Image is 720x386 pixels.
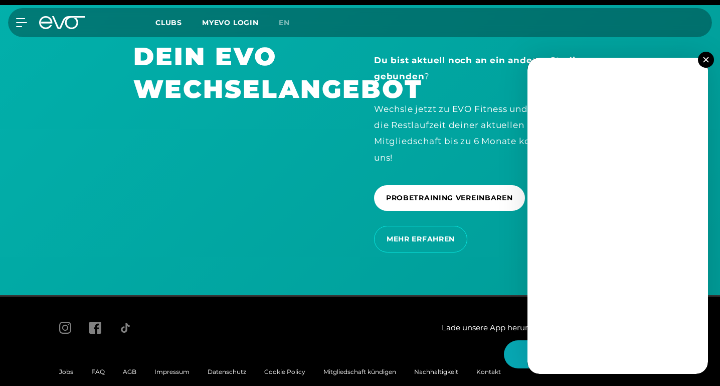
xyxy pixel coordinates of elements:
span: Clubs [155,18,182,27]
a: AGB [123,368,136,375]
a: en [279,17,302,29]
span: MEHR ERFAHREN [387,234,455,244]
div: ? Wechsle jetzt zu EVO Fitness und trainiere für die Restlaufzeit deiner aktuellen Mitgliedschaft... [374,52,587,166]
a: Nachhaltigkeit [414,368,458,375]
a: FAQ [91,368,105,375]
span: PROBETRAINING VEREINBAREN [386,193,513,203]
img: close.svg [703,57,708,62]
button: Hallo Athlet! Was möchtest du tun? [504,340,700,368]
a: Jobs [59,368,73,375]
a: MEHR ERFAHREN [374,218,471,260]
a: Cookie Policy [264,368,305,375]
span: Lade unsere App herunter [442,322,541,334]
h1: DEIN EVO WECHSELANGEBOT [133,40,346,105]
a: PROBETRAINING VEREINBAREN [374,178,529,218]
a: Impressum [154,368,190,375]
a: Datenschutz [208,368,246,375]
span: en [279,18,290,27]
a: Kontakt [476,368,501,375]
a: Mitgliedschaft kündigen [323,368,396,375]
strong: Du bist aktuell noch an ein anderes Studio gebunden [374,55,582,81]
a: MYEVO LOGIN [202,18,259,27]
a: Clubs [155,18,202,27]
